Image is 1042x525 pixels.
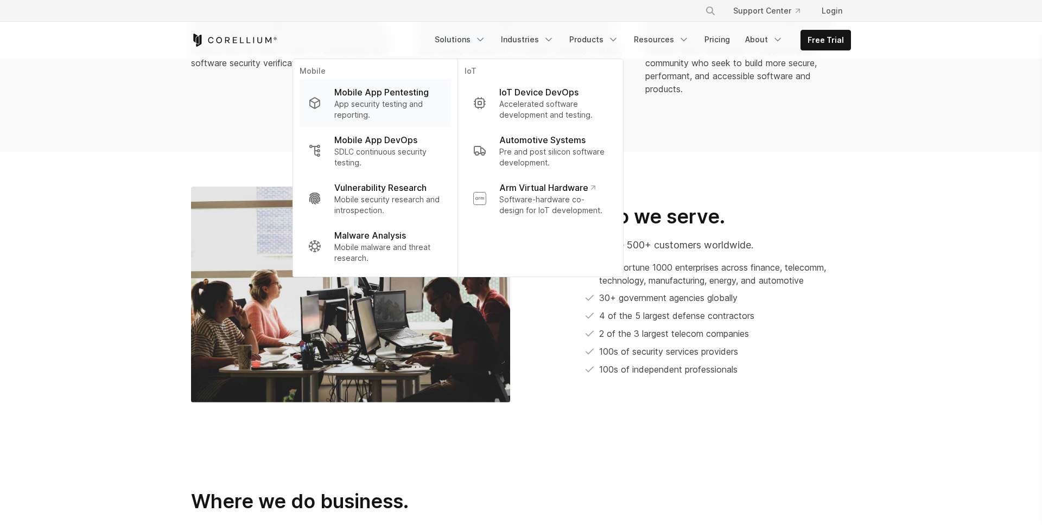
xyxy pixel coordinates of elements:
[499,194,608,216] p: Software-hardware co-design for IoT development.
[428,30,492,49] a: Solutions
[334,194,442,216] p: Mobile security research and introspection.
[725,1,809,21] a: Support Center
[334,242,442,264] p: Mobile malware and threat research.
[586,204,851,229] h2: Who we serve.
[586,291,851,305] li: 30+ government agencies globally
[191,34,277,47] a: Corellium Home
[739,30,790,49] a: About
[586,309,851,323] li: 4 of the 5 largest defense contractors
[334,99,442,120] p: App security testing and reporting.
[465,66,617,79] p: IoT
[465,79,617,127] a: IoT Device DevOps Accelerated software development and testing.
[586,363,851,376] li: 100s of independent professionals
[701,1,720,21] button: Search
[801,30,850,50] a: Free Trial
[300,66,451,79] p: Mobile
[191,187,510,402] img: CORE_Customers-Worldwide
[586,345,851,358] li: 100s of security services providers
[334,229,406,242] p: Malware Analysis
[494,30,561,49] a: Industries
[428,30,851,50] div: Navigation Menu
[499,86,579,99] p: IoT Device DevOps
[499,133,586,146] p: Automotive Systems
[586,327,851,341] li: 2 of the 3 largest telecom companies
[692,1,851,21] div: Navigation Menu
[813,1,851,21] a: Login
[627,30,696,49] a: Resources
[191,489,625,514] h2: Where we do business.
[499,99,608,120] p: Accelerated software development and testing.
[586,238,851,252] p: We have 500+ customers worldwide.
[300,79,451,127] a: Mobile App Pentesting App security testing and reporting.
[698,30,736,49] a: Pricing
[499,146,608,168] p: Pre and post silicon software development.
[300,222,451,270] a: Malware Analysis Mobile malware and threat research.
[334,133,417,146] p: Mobile App DevOps
[586,261,851,287] li: 50+ Fortune 1000 enterprises across finance, telecomm, technology, manufacturing, energy, and aut...
[563,30,625,49] a: Products
[465,175,617,222] a: Arm Virtual Hardware Software-hardware co-design for IoT development.
[334,146,442,168] p: SDLC continuous security testing.
[499,181,595,194] p: Arm Virtual Hardware
[300,175,451,222] a: Vulnerability Research Mobile security research and introspection.
[334,181,427,194] p: Vulnerability Research
[334,86,429,99] p: Mobile App Pentesting
[465,127,617,175] a: Automotive Systems Pre and post silicon software development.
[300,127,451,175] a: Mobile App DevOps SDLC continuous security testing.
